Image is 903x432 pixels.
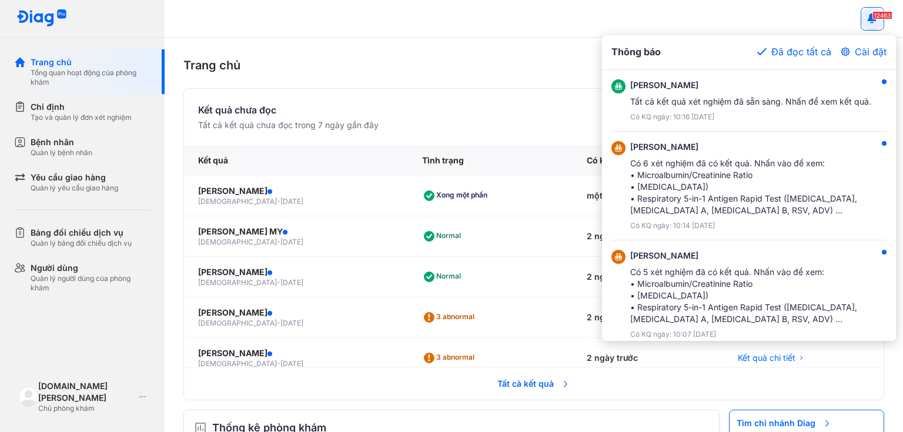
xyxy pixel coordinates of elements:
[31,136,92,148] div: Bệnh nhân
[630,141,887,153] div: [PERSON_NAME]
[38,404,135,413] div: Chủ phòng khám
[31,239,132,248] div: Quản lý bảng đối chiếu dịch vụ
[630,158,887,216] div: Có 6 xét nghiệm đã có kết quả. Nhấn vào để xem: • Microalbumin/Creatinine Ratio • [MEDICAL_DATA])...
[31,113,132,122] div: Tạo và quản lý đơn xét nghiệm
[31,227,132,239] div: Bảng đối chiếu dịch vụ
[757,45,831,59] button: Đã đọc tất cả
[31,172,118,183] div: Yêu cầu giao hàng
[630,112,871,122] div: Có KQ ngày: 10:16 [DATE]
[31,68,150,87] div: Tổng quan hoạt động của phòng khám
[38,380,135,404] div: [DOMAIN_NAME] [PERSON_NAME]
[841,45,887,59] button: Cài đặt
[602,240,896,349] button: [PERSON_NAME]Có 5 xét nghiệm đã có kết quả. Nhấn vào để xem:• Microalbumin/Creatinine Ratio• [MED...
[31,274,150,293] div: Quản lý người dùng của phòng khám
[630,266,887,325] div: Có 5 xét nghiệm đã có kết quả. Nhấn vào để xem: • Microalbumin/Creatinine Ratio • [MEDICAL_DATA])...
[19,387,38,406] img: logo
[611,45,661,60] span: Thông báo
[31,148,92,158] div: Quản lý bệnh nhân
[31,183,118,193] div: Quản lý yêu cầu giao hàng
[630,79,871,91] div: [PERSON_NAME]
[630,250,887,262] div: [PERSON_NAME]
[630,330,887,339] div: Có KQ ngày: 10:07 [DATE]
[31,262,150,274] div: Người dùng
[16,9,67,28] img: logo
[31,101,132,113] div: Chỉ định
[602,70,896,132] button: [PERSON_NAME]Tất cả kết quả xét nghiệm đã sẵn sàng. Nhấn để xem kết quả.Có KQ ngày: 10:16 [DATE]
[630,96,871,108] div: Tất cả kết quả xét nghiệm đã sẵn sàng. Nhấn để xem kết quả.
[602,132,896,240] button: [PERSON_NAME]Có 6 xét nghiệm đã có kết quả. Nhấn vào để xem:• Microalbumin/Creatinine Ratio• [MED...
[31,56,150,68] div: Trang chủ
[630,221,887,230] div: Có KQ ngày: 10:14 [DATE]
